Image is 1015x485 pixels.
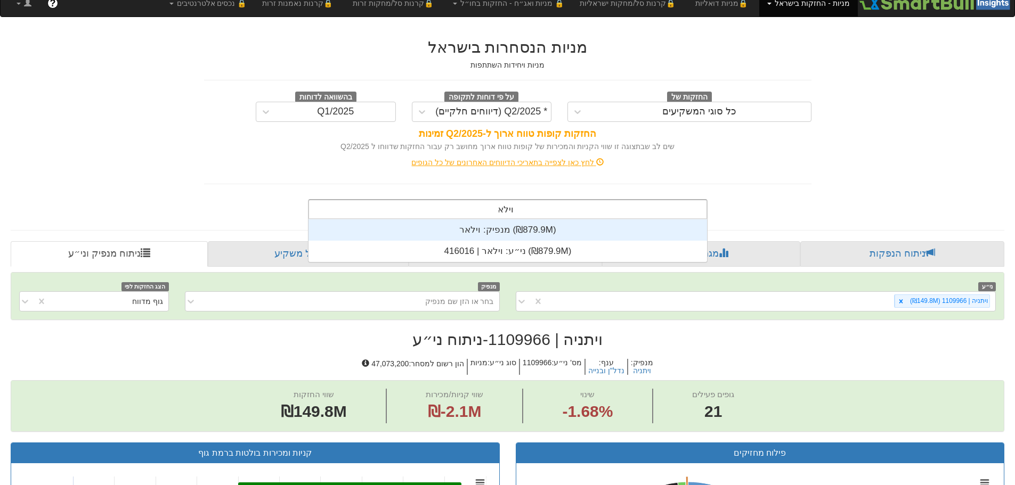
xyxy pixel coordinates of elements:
h3: קניות ומכירות בולטות ברמת גוף [19,448,491,458]
span: ₪-2.1M [428,402,482,420]
span: שווי החזקות [294,390,334,399]
div: Q1/2025 [317,106,354,117]
span: שווי קניות/מכירות [426,390,483,399]
h5: מנפיק : [627,359,656,375]
div: לחץ כאן לצפייה בתאריכי הדיווחים האחרונים של כל הגופים [196,157,819,168]
span: החזקות של [667,92,712,103]
span: -1.68% [562,400,613,423]
h5: ענף : [584,359,627,375]
div: שים לב שבתצוגה זו שווי הקניות והמכירות של קופות טווח ארוך מחושב רק עבור החזקות שדווחו ל Q2/2025 [204,141,811,152]
div: גוף מדווח [132,296,163,307]
div: בחר או הזן שם מנפיק [425,296,494,307]
div: * Q2/2025 (דיווחים חלקיים) [435,106,547,117]
h2: מניות הנסחרות בישראל [204,38,811,56]
div: כל סוגי המשקיעים [662,106,736,117]
span: 21 [692,400,734,423]
button: ויתניה [633,367,651,375]
a: פרופיל משקיע [208,241,408,267]
h5: מס' ני״ע : 1109966 [519,359,584,375]
h5: הון רשום למסחר : 47,073,200 [359,359,467,375]
h5: סוג ני״ע : מניות [467,359,519,375]
span: שינוי [580,390,595,399]
a: ניתוח מנפיק וני״ע [11,241,208,267]
h2: ויתניה | 1109966 - ניתוח ני״ע [11,331,1004,348]
button: נדל"ן ובנייה [588,367,624,375]
span: הצג החזקות לפי [121,282,168,291]
div: ויתניה | 1109966 (₪149.8M) [907,295,989,307]
a: ניתוח הנפקות [800,241,1004,267]
div: grid [308,219,707,262]
h5: מניות ויחידות השתתפות [204,61,811,69]
span: ₪149.8M [281,402,347,420]
span: ני״ע [978,282,996,291]
div: ני״ע: ‏וילאר | 416016 ‎(₪879.9M)‎ [308,241,707,262]
div: החזקות קופות טווח ארוך ל-Q2/2025 זמינות [204,127,811,141]
h3: פילוח מחזיקים [524,448,996,458]
span: על פי דוחות לתקופה [444,92,518,103]
span: מנפיק [478,282,500,291]
div: מנפיק: ‏וילאר ‎(₪879.9M)‎ [308,219,707,241]
span: גופים פעילים [692,390,734,399]
span: בהשוואה לדוחות [295,92,356,103]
